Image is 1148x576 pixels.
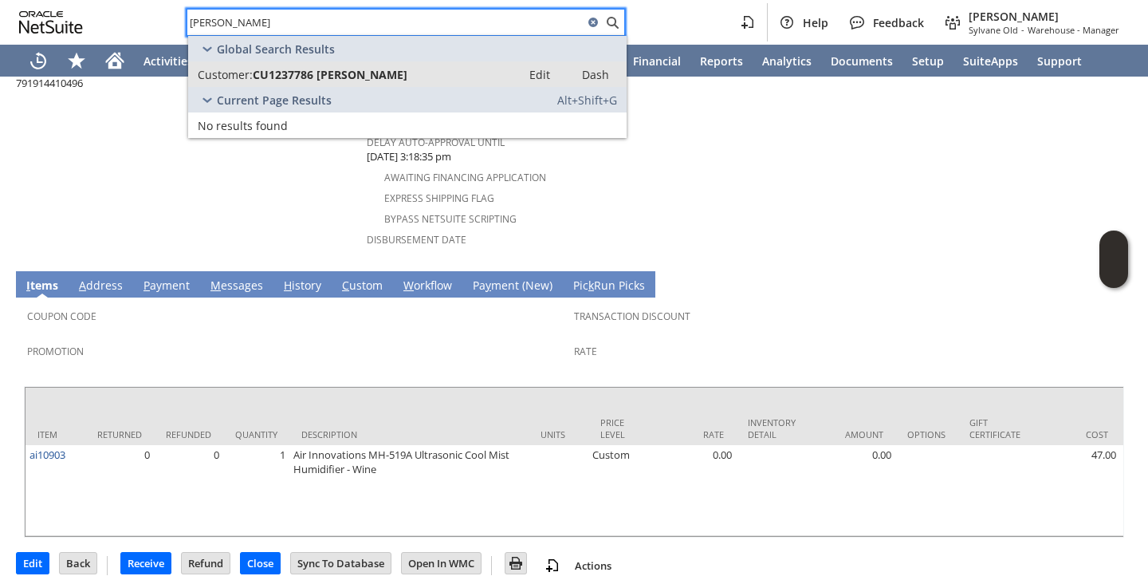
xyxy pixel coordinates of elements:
span: [PERSON_NAME] [969,9,1119,24]
div: Cost [1044,428,1108,440]
input: Sync To Database [291,553,391,574]
a: Edit: [512,65,568,84]
div: Options [907,428,946,440]
input: Close [241,553,280,574]
input: Open In WMC [402,553,481,574]
svg: logo [19,11,83,34]
td: 1 [223,445,289,536]
a: Documents [821,45,902,77]
div: Refunded [166,428,211,440]
span: C [342,278,349,293]
input: Search [187,13,584,32]
input: Back [60,553,96,574]
a: Customer:CU1237786 [PERSON_NAME]Edit: Dash: [188,61,627,87]
a: Awaiting Financing Application [384,171,546,184]
td: 0.00 [808,445,895,536]
a: Disbursement Date [367,233,466,247]
a: Activities [134,45,202,77]
a: Promotion [27,345,84,358]
div: Description [301,428,517,440]
img: add-record.svg [543,556,562,575]
div: Item [37,428,73,440]
a: Address [75,278,127,295]
a: Bypass NetSuite Scripting [384,212,517,226]
span: Oracle Guided Learning Widget. To move around, please hold and drag [1099,260,1128,289]
a: Custom [338,278,387,295]
span: Alt+Shift+G [557,93,617,108]
td: 0 [85,445,154,536]
a: Coupon Code [27,310,96,323]
a: Delay Auto-Approval Until [367,136,505,149]
span: Financial [633,53,681,69]
a: ai10903 [29,448,65,462]
span: P [143,278,150,293]
td: 0 [154,445,223,536]
img: Print [506,554,525,573]
a: PickRun Picks [569,278,649,295]
span: Current Page Results [217,93,332,108]
span: Global Search Results [217,41,335,57]
a: Items [22,278,62,295]
div: Price Level [600,416,636,440]
a: Payment [140,278,194,295]
span: H [284,278,292,293]
span: Feedback [873,15,924,30]
a: Express Shipping Flag [384,191,494,205]
a: Analytics [753,45,821,77]
a: No results found [188,112,627,138]
a: History [280,278,325,295]
td: 0.00 [648,445,736,536]
span: Activities [143,53,193,69]
svg: Shortcuts [67,51,86,70]
a: Setup [902,45,953,77]
a: Actions [568,558,618,573]
svg: Home [105,51,124,70]
td: Custom [588,445,648,536]
div: Gift Certificate [969,416,1020,440]
a: Reports [690,45,753,77]
span: Documents [831,53,893,69]
div: Units [541,428,576,440]
div: Shortcuts [57,45,96,77]
input: Edit [17,553,49,574]
span: I [26,278,30,293]
a: Transaction Discount [574,310,690,323]
div: Inventory Detail [748,416,796,440]
a: Payment (New) [469,278,556,295]
span: A [79,278,86,293]
span: [DATE] 3:18:35 pm [367,149,451,164]
span: Help [803,15,828,30]
div: Rate [660,428,724,440]
span: Analytics [762,53,812,69]
span: M [210,278,221,293]
td: 47.00 [1032,445,1120,536]
a: SuiteApps [953,45,1028,77]
input: Print [505,553,526,574]
div: Returned [97,428,142,440]
span: Support [1037,53,1082,69]
span: k [588,278,594,293]
span: Reports [700,53,743,69]
span: Setup [912,53,944,69]
input: Receive [121,553,171,574]
a: Workflow [399,278,456,295]
span: Sylvane Old [969,24,1018,36]
div: Quantity [235,428,277,440]
td: Air Innovations MH-519A Ultrasonic Cool Mist Humidifier - Wine [289,445,529,536]
svg: Recent Records [29,51,48,70]
span: SuiteApps [963,53,1018,69]
a: Financial [623,45,690,77]
span: No results found [198,118,288,133]
span: CU1237786 [PERSON_NAME] [253,67,407,82]
a: Support [1028,45,1091,77]
span: W [403,278,414,293]
a: Recent Records [19,45,57,77]
svg: Search [603,13,622,32]
a: Messages [206,278,267,295]
input: Refund [182,553,230,574]
a: Dash: [568,65,623,84]
div: Amount [820,428,883,440]
span: Warehouse - Manager [1028,24,1119,36]
span: Customer: [198,67,253,82]
iframe: Click here to launch Oracle Guided Learning Help Panel [1099,231,1128,288]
